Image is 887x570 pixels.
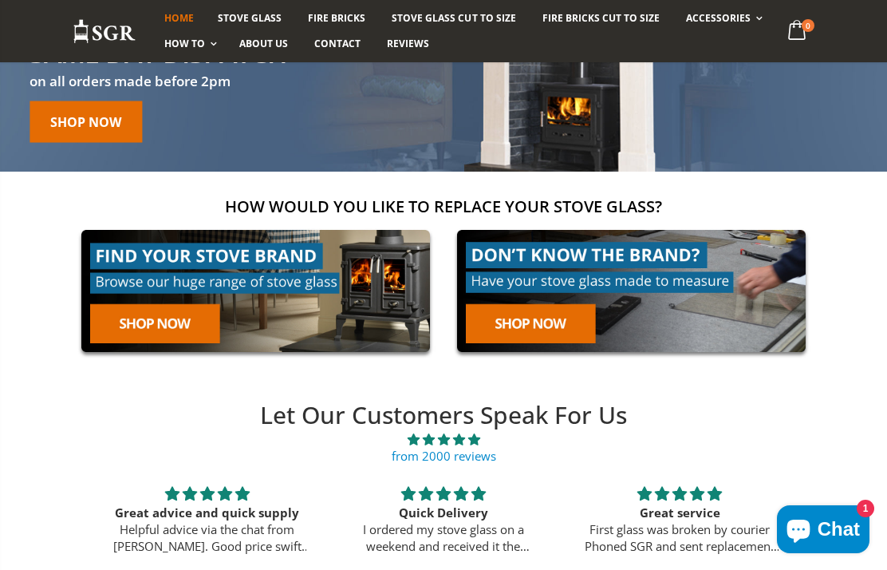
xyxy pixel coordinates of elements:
p: Helpful advice via the chat from [PERSON_NAME]. Good price swift delivery and now installation by... [108,521,306,555]
h2: Same day Dispatch [30,39,287,66]
span: How To [164,37,205,50]
div: 5 stars [345,484,542,504]
div: Great service [581,505,779,521]
span: Home [164,11,194,25]
img: made-to-measure-cta_2cd95ceb-d519-4648-b0cf-d2d338fdf11f.jpg [448,221,814,361]
div: Great advice and quick supply [108,505,306,521]
h2: Let Our Customers Speak For Us [89,399,798,432]
inbox-online-store-chat: Shopify online store chat [772,505,874,557]
span: About us [239,37,288,50]
a: Shop Now [30,101,142,142]
a: Contact [302,31,373,57]
span: Reviews [387,37,429,50]
span: Accessories [686,11,751,25]
a: About us [227,31,300,57]
div: 5 stars [581,484,779,504]
span: Fire Bricks Cut To Size [542,11,660,25]
div: 5 stars [108,484,306,504]
a: Home [152,6,206,31]
span: Fire Bricks [308,11,365,25]
a: 0 [782,16,814,47]
a: Stove Glass Cut To Size [380,6,527,31]
span: Contact [314,37,361,50]
span: Stove Glass [218,11,282,25]
p: I ordered my stove glass on a weekend and received it the following [DATE] morning. I haven’t had... [345,521,542,555]
a: from 2000 reviews [392,448,496,464]
a: Accessories [674,6,771,31]
p: First glass was broken by courier Phoned SGR and sent replacement immediately Excellent service [581,521,779,555]
a: 4.90 stars from 2000 reviews [89,431,798,465]
a: How To [152,31,225,57]
a: Fire Bricks Cut To Size [530,6,672,31]
a: Stove Glass [206,6,294,31]
span: Stove Glass Cut To Size [392,11,515,25]
span: 0 [802,19,814,32]
a: Fire Bricks [296,6,377,31]
span: 4.90 stars [89,431,798,448]
a: Reviews [375,31,441,57]
img: find-your-brand-cta_9b334d5d-5c94-48ed-825f-d7972bbdebd0.jpg [73,221,439,361]
img: Stove Glass Replacement [73,18,136,45]
h3: on all orders made before 2pm [30,73,287,91]
div: Quick Delivery [345,505,542,521]
h2: How would you like to replace your stove glass? [73,196,814,217]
